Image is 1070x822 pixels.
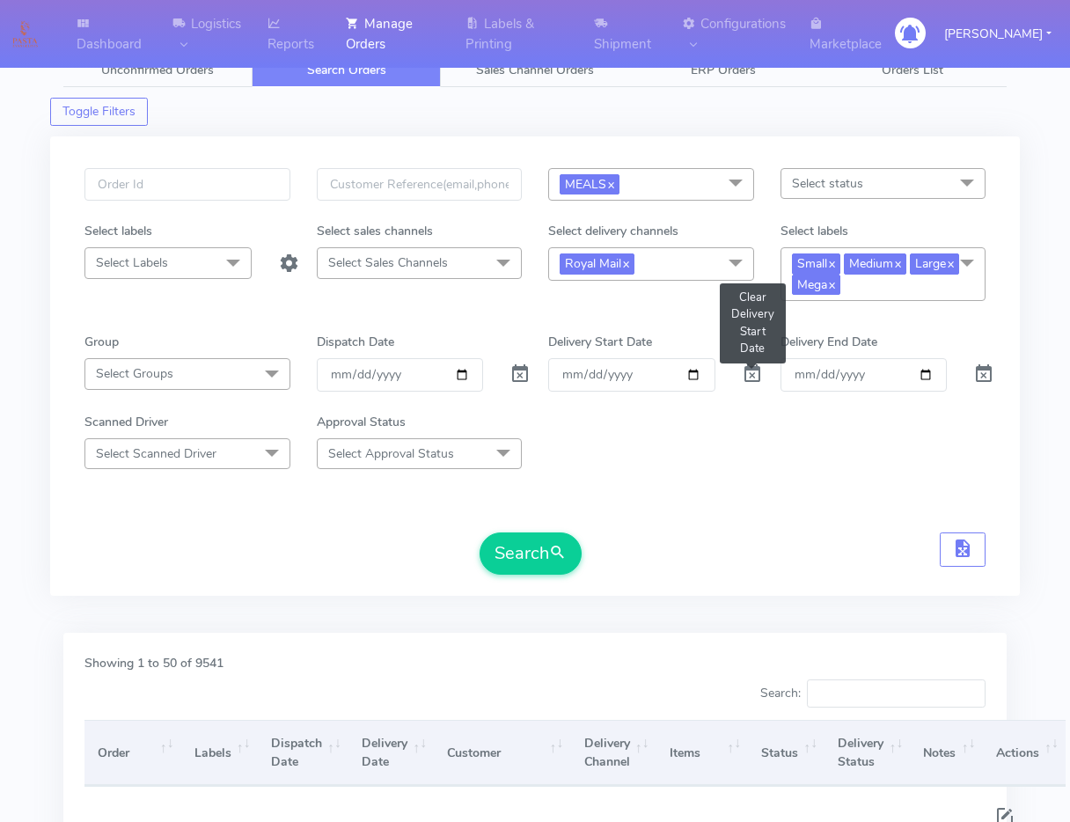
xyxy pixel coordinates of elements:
[748,720,824,786] th: Status: activate to sort column ascending
[760,679,986,708] label: Search:
[824,720,910,786] th: Delivery Status: activate to sort column ascending
[792,175,863,192] span: Select status
[258,720,348,786] th: Dispatch Date: activate to sort column ascending
[656,720,748,786] th: Items: activate to sort column ascending
[317,413,406,431] label: Approval Status
[910,720,982,786] th: Notes: activate to sort column ascending
[781,222,848,240] label: Select labels
[96,445,216,462] span: Select Scanned Driver
[781,333,877,351] label: Delivery End Date
[434,720,570,786] th: Customer: activate to sort column ascending
[63,53,1007,87] ul: Tabs
[548,222,678,240] label: Select delivery channels
[882,62,943,78] span: Orders List
[328,254,448,271] span: Select Sales Channels
[317,168,523,201] input: Customer Reference(email,phone)
[180,720,257,786] th: Labels: activate to sort column ascending
[84,720,180,786] th: Order: activate to sort column ascending
[827,275,835,293] a: x
[792,253,840,274] span: Small
[96,365,173,382] span: Select Groups
[348,720,434,786] th: Delivery Date: activate to sort column ascending
[480,532,582,575] button: Search
[893,253,901,272] a: x
[96,254,168,271] span: Select Labels
[691,62,756,78] span: ERP Orders
[84,333,119,351] label: Group
[910,253,959,274] span: Large
[84,654,224,672] label: Showing 1 to 50 of 9541
[827,253,835,272] a: x
[101,62,214,78] span: Unconfirmed Orders
[606,174,614,193] a: x
[307,62,386,78] span: Search Orders
[931,16,1065,52] button: [PERSON_NAME]
[50,98,148,126] button: Toggle Filters
[84,168,290,201] input: Order Id
[946,253,954,272] a: x
[548,333,652,351] label: Delivery Start Date
[84,413,168,431] label: Scanned Driver
[317,222,433,240] label: Select sales channels
[982,720,1065,786] th: Actions: activate to sort column ascending
[807,679,986,708] input: Search:
[476,62,594,78] span: Sales Channel Orders
[844,253,906,274] span: Medium
[570,720,656,786] th: Delivery Channel: activate to sort column ascending
[84,222,152,240] label: Select labels
[560,174,619,194] span: MEALS
[560,253,634,274] span: Royal Mail
[792,275,840,295] span: Mega
[328,445,454,462] span: Select Approval Status
[621,253,629,272] a: x
[317,333,394,351] label: Dispatch Date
